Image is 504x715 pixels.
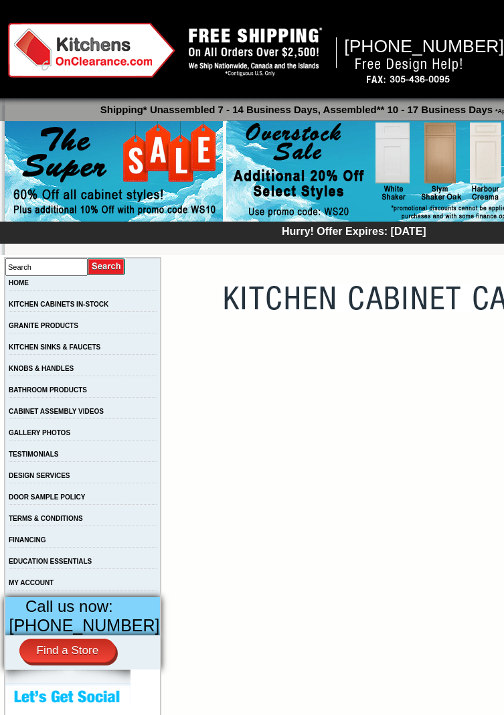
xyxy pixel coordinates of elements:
[9,386,87,394] a: BATHROOM PRODUCTS
[19,639,116,663] a: Find a Store
[9,365,74,372] a: KNOBS & HANDLES
[9,429,70,436] a: GALLERY PHOTOS
[9,322,78,329] a: GRANITE PRODUCTS
[9,515,83,522] a: TERMS & CONDITIONS
[8,23,175,78] img: Kitchens on Clearance Logo
[9,279,29,287] a: HOME
[9,408,104,415] a: CABINET ASSEMBLY VIDEOS
[9,536,46,544] a: FINANCING
[9,616,160,635] span: [PHONE_NUMBER]
[25,597,113,615] span: Call us now:
[9,343,100,351] a: KITCHEN SINKS & FAUCETS
[9,493,85,501] a: DOOR SAMPLE POLICY
[88,258,126,276] input: Submit
[344,36,504,56] span: [PHONE_NUMBER]
[9,558,92,565] a: EDUCATION ESSENTIALS
[9,451,58,458] a: TESTIMONIALS
[9,301,108,308] a: KITCHEN CABINETS IN-STOCK
[9,472,70,479] a: DESIGN SERVICES
[9,579,54,586] a: MY ACCOUNT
